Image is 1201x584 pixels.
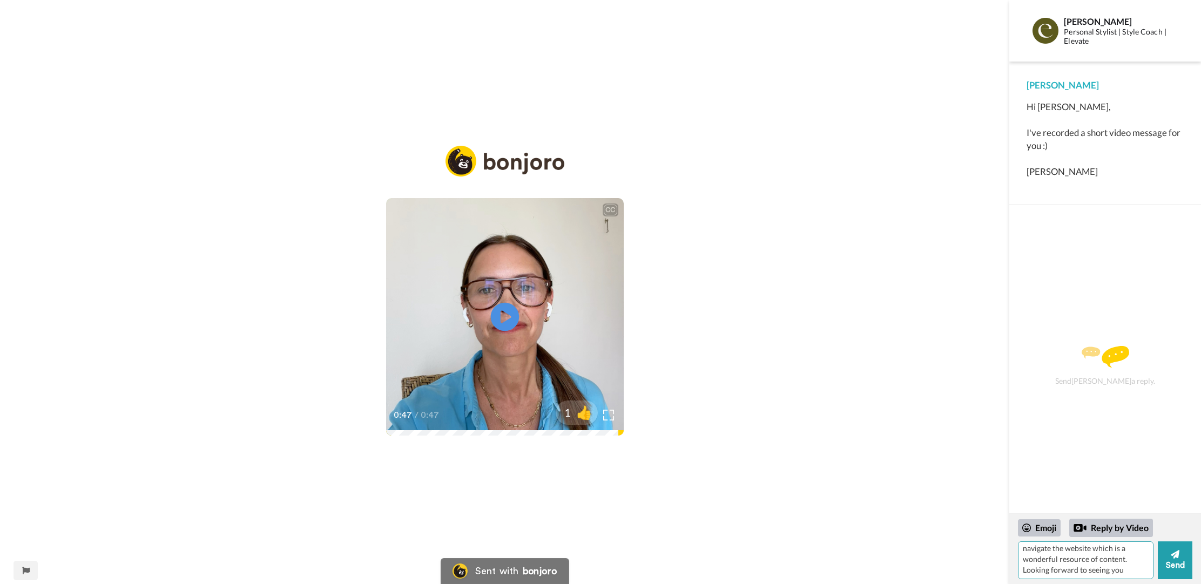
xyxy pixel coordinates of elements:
[556,405,571,420] span: 1
[394,409,413,422] span: 0:47
[1018,519,1061,537] div: Emoji
[604,205,617,215] div: CC
[1158,541,1192,579] button: Send
[1082,346,1129,368] img: message.svg
[556,400,598,425] button: 1👍
[441,558,569,584] a: Bonjoro LogoSent withbonjoro
[1069,519,1153,537] div: Reply by Video
[523,566,557,576] div: bonjoro
[475,566,518,576] div: Sent with
[1064,28,1172,46] div: Personal Stylist | Style Coach | Elevate
[453,563,468,579] img: Bonjoro Logo
[571,404,598,421] span: 👍
[415,409,419,422] span: /
[446,146,564,176] img: logo_full.png
[1033,18,1058,44] img: Profile Image
[1074,521,1087,534] div: Reply by Video
[421,409,440,422] span: 0:47
[1024,223,1186,508] div: Send [PERSON_NAME] a reply.
[1027,100,1184,178] div: Hi [PERSON_NAME], I've recorded a short video message for you :) [PERSON_NAME]
[1018,541,1153,579] textarea: 👏 Many thanks [PERSON_NAME] for the personal welcome message! Your team has been very helpful as ...
[1027,79,1184,92] div: [PERSON_NAME]
[1064,16,1172,26] div: [PERSON_NAME]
